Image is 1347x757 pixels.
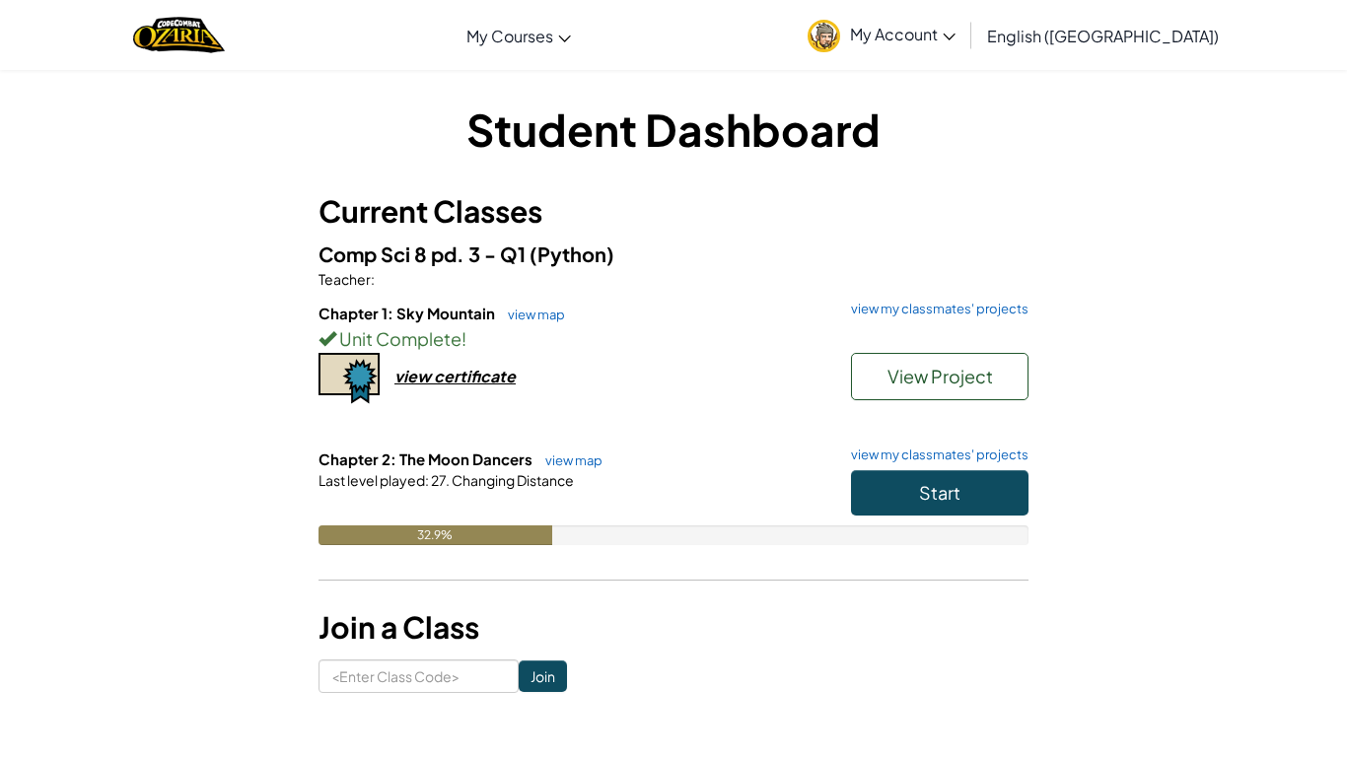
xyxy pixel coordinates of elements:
h1: Student Dashboard [319,99,1028,160]
button: Start [851,470,1028,516]
span: : [371,270,375,288]
button: View Project [851,353,1028,400]
img: avatar [808,20,840,52]
span: Chapter 1: Sky Mountain [319,304,498,322]
h3: Join a Class [319,605,1028,650]
span: ! [461,327,466,350]
h3: Current Classes [319,189,1028,234]
a: My Courses [457,9,581,62]
a: English ([GEOGRAPHIC_DATA]) [977,9,1229,62]
span: Last level played [319,471,425,489]
span: Changing Distance [450,471,574,489]
input: Join [519,660,567,692]
span: : [425,471,429,489]
span: Comp Sci 8 pd. 3 - Q1 [319,241,530,266]
span: View Project [887,365,993,387]
span: Start [919,481,960,504]
a: Ozaria by CodeCombat logo [133,15,225,55]
a: view my classmates' projects [841,303,1028,315]
span: My Account [850,24,956,44]
div: view certificate [394,366,516,386]
a: view map [498,307,565,322]
input: <Enter Class Code> [319,659,519,693]
a: My Account [798,4,965,66]
div: 32.9% [319,525,552,545]
span: English ([GEOGRAPHIC_DATA]) [987,26,1219,46]
a: view map [535,452,603,468]
span: My Courses [466,26,553,46]
span: Teacher [319,270,371,288]
span: (Python) [530,241,614,266]
a: view my classmates' projects [841,448,1028,461]
span: 27. [429,471,450,489]
img: Home [133,15,225,55]
img: certificate-icon.png [319,353,380,404]
a: view certificate [319,366,516,386]
span: Unit Complete [336,327,461,350]
span: Chapter 2: The Moon Dancers [319,449,535,468]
